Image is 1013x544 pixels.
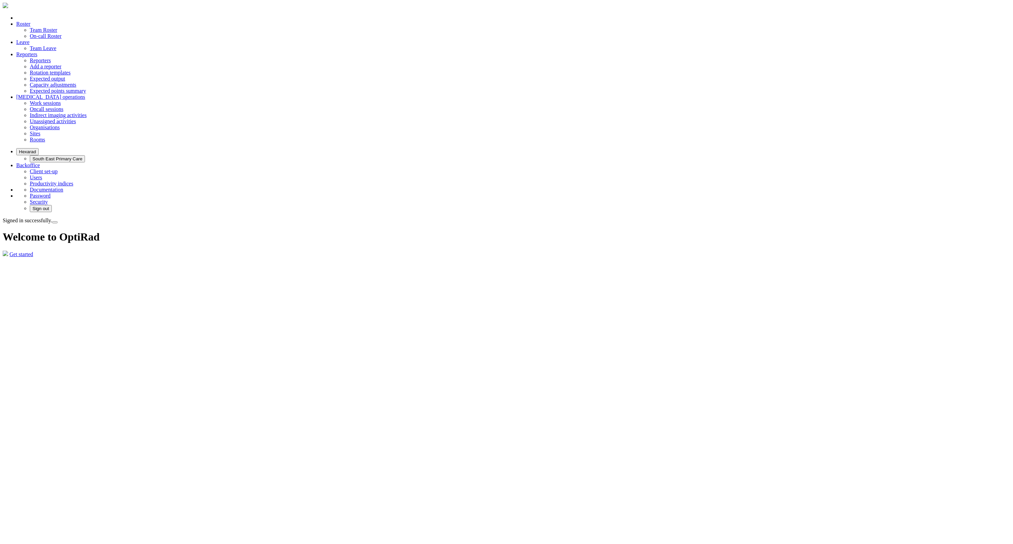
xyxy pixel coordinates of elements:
a: Client set-up [30,168,58,174]
a: Sites [30,131,40,136]
a: Reporters [16,51,37,57]
a: Team Roster [30,27,57,33]
a: Capacity adjustments [30,82,76,88]
a: Backoffice [16,162,40,168]
h1: Welcome to OptiRad [3,231,1010,243]
ul: Hexarad [16,155,1010,162]
a: Unassigned activities [30,118,76,124]
a: Roster [16,21,30,27]
a: Oncall sessions [30,106,63,112]
a: Indirect imaging activities [30,112,87,118]
a: Get started [9,251,33,257]
a: Add a reporter [30,64,61,69]
a: Team Leave [30,45,56,51]
a: Documentation [30,187,63,192]
a: Security [30,199,48,205]
button: Hexarad [16,148,39,155]
div: Signed in successfully. [3,218,1010,224]
a: Leave [16,39,29,45]
a: Rotation templates [30,70,70,75]
a: Productivity indices [30,181,73,186]
button: South East Primary Care [30,155,85,162]
button: Sign out [30,205,52,212]
a: Work sessions [30,100,61,106]
a: Organisations [30,124,60,130]
button: Close [52,221,58,223]
img: robot-empty-state-1fbbb679a1c6e2ca704615db04aedde33b79a0b35dd8ef2ec053f679a1b7e426.svg [3,251,8,256]
a: Users [30,175,42,180]
a: Password [30,193,50,199]
a: Reporters [30,58,51,63]
a: Rooms [30,137,45,142]
img: brand-opti-rad-logos-blue-and-white-d2f68631ba2948856bd03f2d395fb146ddc8fb01b4b6e9315ea85fa773367... [3,3,8,8]
a: Expected points summary [30,88,86,94]
a: [MEDICAL_DATA] operations [16,94,85,100]
a: On-call Roster [30,33,62,39]
a: Expected output [30,76,65,82]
